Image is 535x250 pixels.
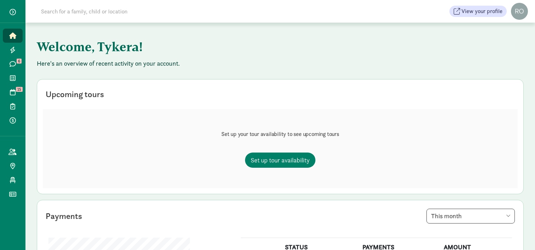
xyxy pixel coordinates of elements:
[221,130,339,138] p: Set up your tour availability to see upcoming tours
[16,87,23,92] span: 15
[37,4,235,18] input: Search for a family, child or location
[17,59,22,64] span: 6
[37,34,387,59] h1: Welcome, Tykera!
[37,59,524,68] p: Here's an overview of recent activity on your account.
[3,57,23,71] a: 6
[3,85,23,99] a: 15
[251,155,310,165] span: Set up tour availability
[449,6,507,17] button: View your profile
[46,88,104,101] div: Upcoming tours
[245,153,315,168] a: Set up tour availability
[461,7,502,16] span: View your profile
[46,210,82,222] div: Payments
